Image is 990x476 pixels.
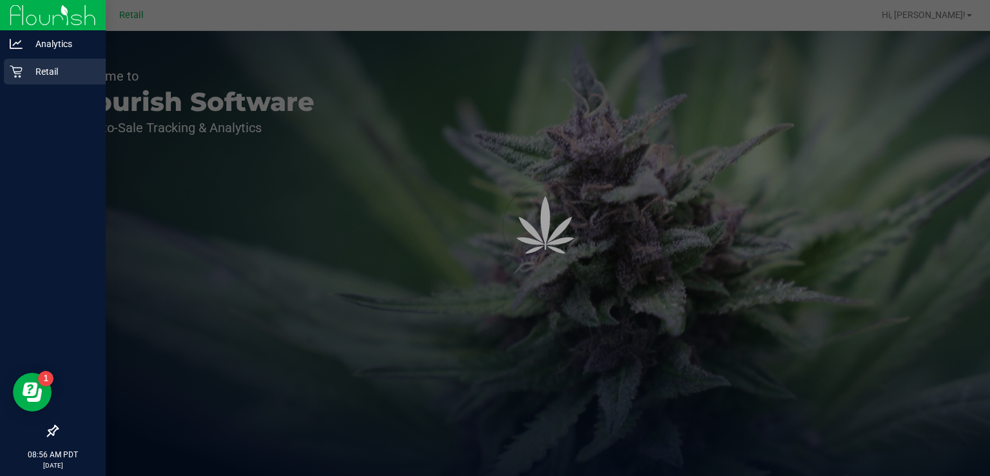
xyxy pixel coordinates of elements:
p: [DATE] [6,461,100,470]
inline-svg: Analytics [10,37,23,50]
inline-svg: Retail [10,65,23,78]
p: 08:56 AM PDT [6,449,100,461]
iframe: Resource center unread badge [38,371,53,386]
p: Retail [23,64,100,79]
p: Analytics [23,36,100,52]
iframe: Resource center [13,373,52,412]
